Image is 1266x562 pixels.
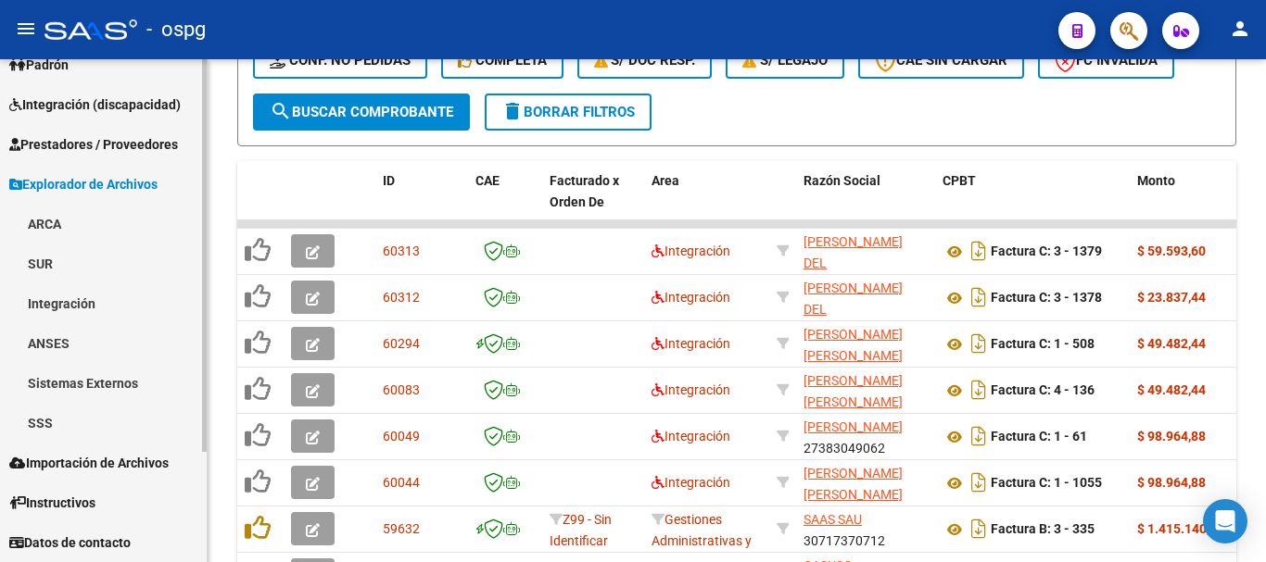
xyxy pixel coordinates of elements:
strong: Factura C: 1 - 1055 [991,476,1102,491]
span: Importación de Archivos [9,453,169,473]
strong: Factura C: 1 - 61 [991,430,1087,444]
button: S/ legajo [726,42,844,79]
span: Completa [458,52,547,69]
strong: $ 49.482,44 [1137,382,1206,397]
span: 60049 [383,429,420,443]
div: Open Intercom Messenger [1203,499,1247,543]
datatable-header-cell: ID [375,161,468,243]
span: SAAS SAU [804,512,862,527]
strong: $ 1.415.140,35 [1137,521,1224,536]
i: Descargar documento [967,329,991,358]
div: 27337075741 [804,370,928,409]
span: Prestadores / Proveedores [9,134,178,155]
i: Descargar documento [967,236,991,266]
span: Facturado x Orden De [550,173,619,209]
span: 60313 [383,244,420,258]
strong: Factura B: 3 - 335 [991,522,1095,537]
button: Buscar Comprobante [253,94,470,131]
span: Integración [652,382,730,397]
datatable-header-cell: Area [644,161,769,243]
button: S/ Doc Resp. [577,42,713,79]
span: [PERSON_NAME] [PERSON_NAME] [804,373,903,409]
span: Integración [652,290,730,305]
datatable-header-cell: CAE [468,161,542,243]
div: 27169219759 [804,278,928,317]
i: Descargar documento [967,514,991,543]
span: CAE [475,173,500,188]
i: Descargar documento [967,282,991,312]
span: CPBT [943,173,976,188]
strong: $ 49.482,44 [1137,336,1206,351]
datatable-header-cell: Razón Social [796,161,935,243]
div: 30717370712 [804,509,928,548]
span: Monto [1137,173,1175,188]
strong: Factura C: 1 - 508 [991,337,1095,352]
span: ID [383,173,395,188]
span: 60044 [383,475,420,490]
div: 27383049062 [804,417,928,456]
span: S/ Doc Resp. [594,52,696,69]
i: Descargar documento [967,375,991,405]
mat-icon: person [1229,18,1251,40]
strong: Factura C: 3 - 1378 [991,291,1102,306]
span: Integración [652,336,730,351]
button: Conf. no pedidas [253,42,427,79]
span: CAE SIN CARGAR [875,52,1007,69]
span: 60083 [383,382,420,397]
span: Area [652,173,679,188]
strong: $ 59.593,60 [1137,244,1206,258]
div: 27391609964 [804,324,928,363]
span: 60294 [383,336,420,351]
span: Conf. no pedidas [270,52,411,69]
mat-icon: delete [501,100,524,122]
span: FC Inválida [1055,52,1158,69]
mat-icon: menu [15,18,37,40]
span: [PERSON_NAME] [804,419,903,434]
button: CAE SIN CARGAR [858,42,1024,79]
span: - ospg [146,9,206,50]
span: Integración [652,475,730,490]
span: Integración [652,244,730,258]
span: [PERSON_NAME] [PERSON_NAME] [804,327,903,363]
strong: Factura C: 4 - 136 [991,383,1095,398]
i: Descargar documento [967,468,991,497]
strong: $ 98.964,88 [1137,429,1206,443]
strong: Factura C: 3 - 1379 [991,244,1102,259]
div: 27169219759 [804,231,928,270]
span: Explorador de Archivos [9,174,158,194]
strong: $ 98.964,88 [1137,475,1206,490]
div: 27359419622 [804,463,928,502]
datatable-header-cell: Facturado x Orden De [542,161,644,243]
button: FC Inválida [1038,42,1174,79]
strong: $ 23.837,44 [1137,290,1206,305]
span: Integración [652,429,730,443]
span: Z99 - Sin Identificar [550,512,612,548]
span: 59632 [383,521,420,536]
span: Instructivos [9,493,95,513]
span: [PERSON_NAME] DEL [PERSON_NAME] [804,234,903,292]
i: Descargar documento [967,421,991,451]
span: S/ legajo [742,52,828,69]
span: Razón Social [804,173,880,188]
span: 60312 [383,290,420,305]
span: Borrar Filtros [501,104,635,120]
button: Completa [441,42,563,79]
mat-icon: search [270,100,292,122]
span: Buscar Comprobante [270,104,453,120]
datatable-header-cell: Monto [1130,161,1241,243]
span: Padrón [9,55,69,75]
span: [PERSON_NAME] [PERSON_NAME] [804,466,903,502]
button: Borrar Filtros [485,94,652,131]
span: Datos de contacto [9,532,131,553]
span: [PERSON_NAME] DEL [PERSON_NAME] [804,281,903,338]
span: Integración (discapacidad) [9,94,181,115]
datatable-header-cell: CPBT [935,161,1130,243]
